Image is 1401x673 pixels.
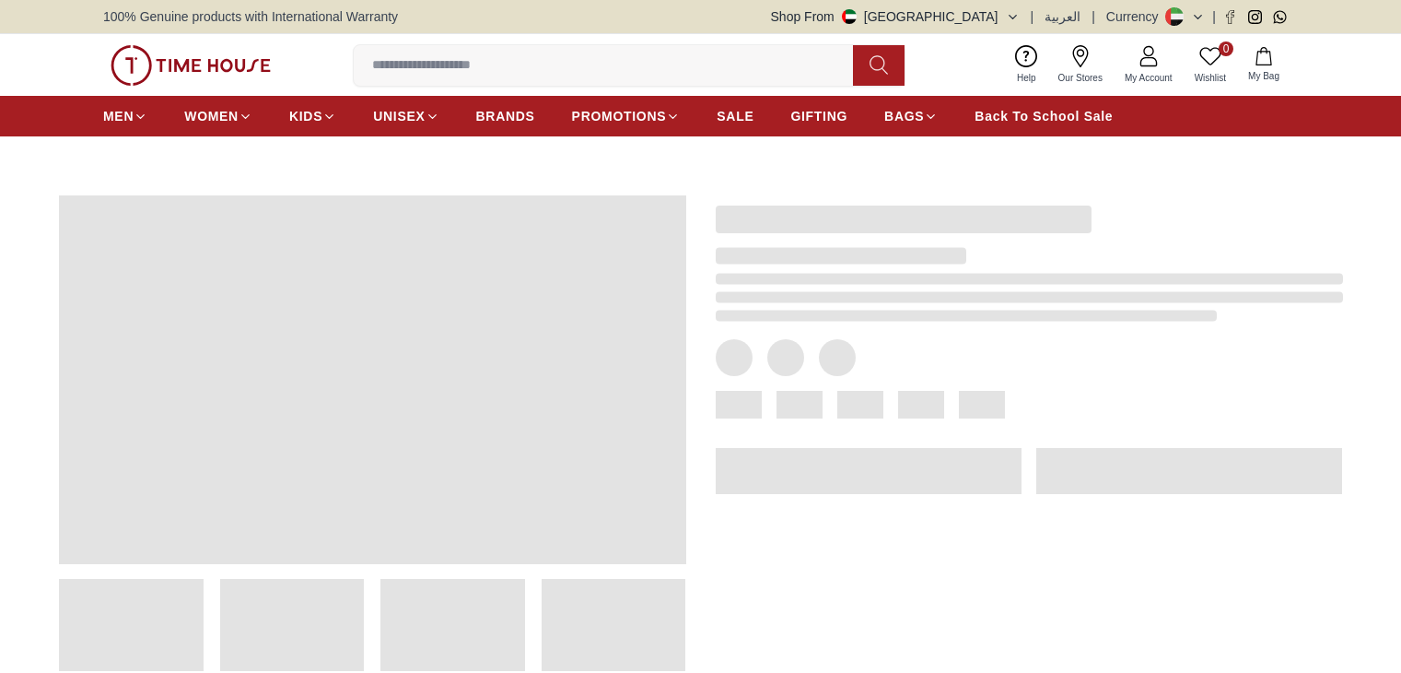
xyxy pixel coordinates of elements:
[289,100,336,133] a: KIDS
[103,7,398,26] span: 100% Genuine products with International Warranty
[1248,10,1262,24] a: Instagram
[717,107,753,125] span: SALE
[884,107,924,125] span: BAGS
[884,100,938,133] a: BAGS
[184,107,239,125] span: WOMEN
[373,100,438,133] a: UNISEX
[771,7,1020,26] button: Shop From[GEOGRAPHIC_DATA]
[1187,71,1233,85] span: Wishlist
[1273,10,1287,24] a: Whatsapp
[717,100,753,133] a: SALE
[1045,7,1080,26] button: العربية
[1237,43,1290,87] button: My Bag
[1031,7,1034,26] span: |
[373,107,425,125] span: UNISEX
[1051,71,1110,85] span: Our Stores
[975,100,1113,133] a: Back To School Sale
[103,100,147,133] a: MEN
[1006,41,1047,89] a: Help
[790,100,847,133] a: GIFTING
[1241,69,1287,83] span: My Bag
[1219,41,1233,56] span: 0
[476,107,535,125] span: BRANDS
[1010,71,1044,85] span: Help
[1092,7,1095,26] span: |
[975,107,1113,125] span: Back To School Sale
[790,107,847,125] span: GIFTING
[1047,41,1114,89] a: Our Stores
[1223,10,1237,24] a: Facebook
[1106,7,1166,26] div: Currency
[111,45,271,86] img: ...
[103,107,134,125] span: MEN
[572,100,681,133] a: PROMOTIONS
[1212,7,1216,26] span: |
[476,100,535,133] a: BRANDS
[289,107,322,125] span: KIDS
[842,9,857,24] img: United Arab Emirates
[184,100,252,133] a: WOMEN
[1117,71,1180,85] span: My Account
[1184,41,1237,89] a: 0Wishlist
[572,107,667,125] span: PROMOTIONS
